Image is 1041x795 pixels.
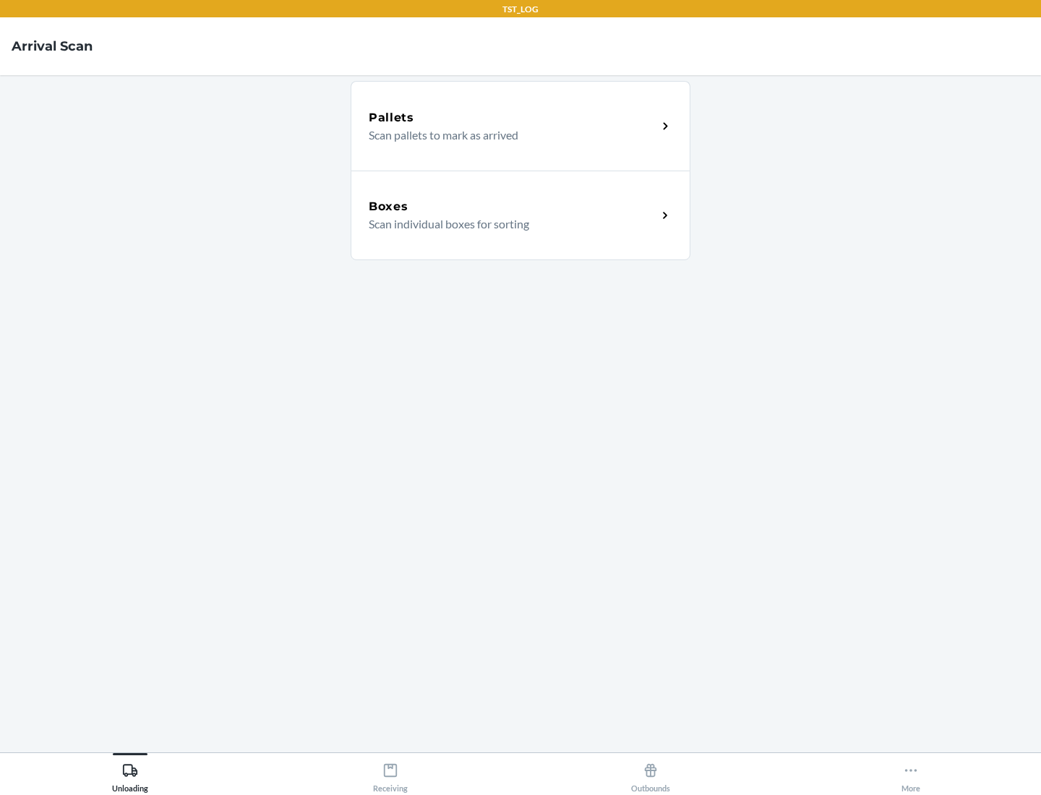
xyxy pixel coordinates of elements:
button: Outbounds [520,753,781,793]
div: Receiving [373,757,408,793]
a: PalletsScan pallets to mark as arrived [351,81,690,171]
p: Scan individual boxes for sorting [369,215,646,233]
p: TST_LOG [502,3,539,16]
div: Unloading [112,757,148,793]
a: BoxesScan individual boxes for sorting [351,171,690,260]
h5: Pallets [369,109,414,126]
button: Receiving [260,753,520,793]
div: Outbounds [631,757,670,793]
div: More [901,757,920,793]
h5: Boxes [369,198,408,215]
h4: Arrival Scan [12,37,93,56]
p: Scan pallets to mark as arrived [369,126,646,144]
button: More [781,753,1041,793]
